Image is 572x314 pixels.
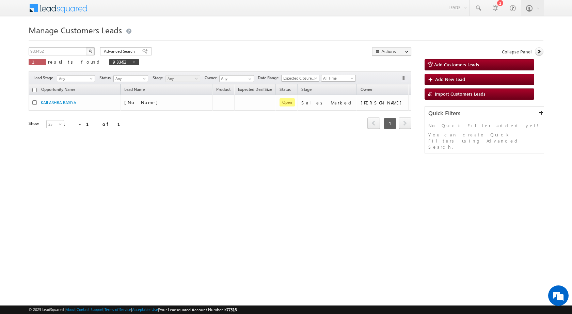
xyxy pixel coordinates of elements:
[153,75,165,81] span: Stage
[132,307,158,312] a: Acceptable Use
[428,132,540,150] p: You can create Quick Filters using Advanced Search.
[238,87,272,92] span: Expected Deal Size
[29,307,237,313] span: © 2025 LeadSquared | | | | |
[216,87,231,92] span: Product
[29,24,122,35] span: Manage Customers Leads
[301,100,354,106] div: Sales Marked
[502,49,531,55] span: Collapse Panel
[298,86,315,95] a: Stage
[281,75,319,82] a: Expected Closure Date
[47,121,65,127] span: 25
[165,75,200,82] a: Any
[38,86,79,95] a: Opportunity Name
[361,87,372,92] span: Owner
[321,75,354,81] span: All Time
[245,76,253,82] a: Show All Items
[301,87,312,92] span: Stage
[46,120,64,128] a: 25
[384,118,396,129] span: 1
[41,87,75,92] span: Opportunity Name
[29,120,41,127] div: Show
[113,75,148,82] a: Any
[159,307,237,312] span: Your Leadsquared Account Number is
[66,307,76,312] a: About
[435,91,486,97] span: Import Customers Leads
[235,86,275,95] a: Expected Deal Size
[121,86,148,95] span: Lead Name
[41,100,76,105] a: KAILASHBA BASIYA
[33,75,56,81] span: Lead Stage
[425,107,544,120] div: Quick Filters
[205,75,219,81] span: Owner
[77,307,104,312] a: Contact Support
[219,75,254,82] input: Type to Search
[63,120,128,128] div: 1 - 1 of 1
[105,307,131,312] a: Terms of Service
[166,76,198,82] span: Any
[258,75,281,81] span: Date Range
[57,75,95,82] a: Any
[32,59,43,65] span: 1
[282,75,317,81] span: Expected Closure Date
[57,76,93,82] span: Any
[428,122,540,129] p: No Quick Filter added yet!
[367,118,380,129] a: prev
[89,49,92,53] img: Search
[434,62,479,67] span: Add Customers Leads
[372,47,411,56] button: Actions
[113,59,129,65] span: 933452
[361,100,405,106] div: [PERSON_NAME]
[99,75,113,81] span: Status
[124,99,161,105] span: [No Name]
[409,85,429,94] span: Actions
[276,86,294,95] a: Status
[104,48,137,54] span: Advanced Search
[321,75,356,82] a: All Time
[114,76,146,82] span: Any
[399,118,411,129] a: next
[435,76,465,82] span: Add New Lead
[48,59,102,65] span: results found
[280,98,295,106] span: Open
[226,307,237,312] span: 77516
[32,88,37,92] input: Check all records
